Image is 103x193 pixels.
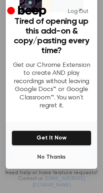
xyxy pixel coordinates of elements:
p: Get our Chrome Extension to create AND play recordings without leaving Google Docs™ or Google Cla... [12,61,91,110]
a: Log Out [61,3,96,20]
button: No Thanks [12,150,91,164]
a: Beep [7,5,48,19]
button: Get It Now [12,130,91,146]
h3: Tired of opening up this add-on & copy/pasting every time? [12,17,91,56]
